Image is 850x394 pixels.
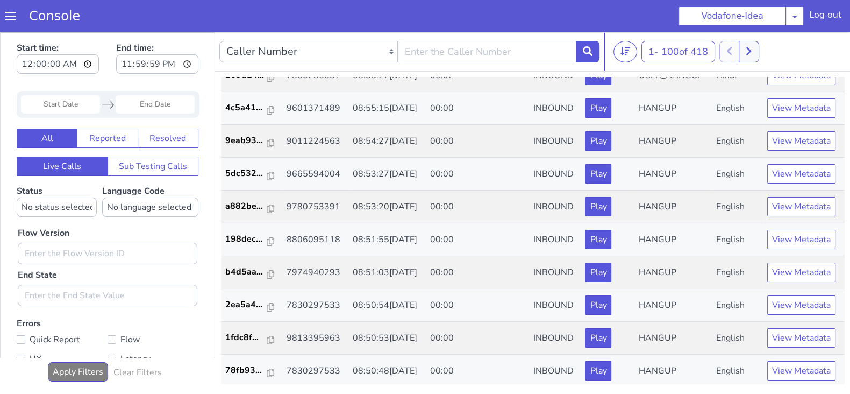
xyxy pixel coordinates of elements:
label: Start time: [17,6,99,45]
p: 198dec... [225,200,267,213]
span: 100 of 418 [661,13,708,26]
input: Start Date [21,63,100,81]
td: 08:50:48[DATE] [348,322,426,355]
button: Live Calls [17,124,108,144]
input: Enter the Flow Version ID [18,210,197,232]
td: 08:50:53[DATE] [348,290,426,322]
button: Play [585,296,611,315]
button: Apply Filters [48,330,108,349]
a: 1fdc8f... [225,299,278,312]
td: English [712,125,763,158]
button: Play [585,99,611,118]
td: 9813395963 [282,290,348,322]
p: 5dc532... [225,135,267,147]
label: End time: [116,6,198,45]
td: English [712,191,763,224]
a: 2ea5a4... [225,266,278,279]
label: Status [17,153,97,185]
td: HANGUP [634,93,712,125]
button: View Metadata [767,99,835,118]
a: a882be... [225,167,278,180]
td: English [712,60,763,93]
td: 00:00 [426,191,530,224]
a: 4c5a41... [225,69,278,82]
button: Play [585,132,611,151]
input: End time: [116,22,198,41]
p: b4d5aa... [225,233,267,246]
td: English [712,224,763,257]
td: English [712,322,763,355]
td: 00:00 [426,125,530,158]
label: Latency [108,319,198,334]
a: b4d5aa... [225,233,278,246]
button: Play [585,198,611,217]
td: English [712,158,763,191]
label: Flow Version [18,194,69,207]
td: INBOUND [529,60,581,93]
td: HANGUP [634,191,712,224]
p: 2ea5a4... [225,266,267,279]
h6: Clear Filters [113,335,162,346]
td: 00:00 [426,158,530,191]
td: English [712,257,763,290]
button: 1- 100of 418 [641,9,715,30]
label: Language Code [102,153,198,185]
button: View Metadata [767,198,835,217]
td: English [712,290,763,322]
td: INBOUND [529,191,581,224]
td: 7830297533 [282,257,348,290]
a: 198dec... [225,200,278,213]
td: INBOUND [529,322,581,355]
label: UX [17,319,108,334]
td: 00:00 [426,224,530,257]
td: 7974940293 [282,224,348,257]
button: Play [585,66,611,86]
button: Resolved [138,96,198,116]
input: Enter the Caller Number [398,9,576,30]
button: Sub Testing Calls [108,124,199,144]
td: 00:00 [426,290,530,322]
button: All [17,96,77,116]
td: 08:50:54[DATE] [348,257,426,290]
td: 9780753391 [282,158,348,191]
a: Console [16,9,93,24]
input: End Date [116,63,195,81]
td: INBOUND [529,290,581,322]
input: Start time: [17,22,99,41]
button: View Metadata [767,263,835,283]
input: Enter the End State Value [18,252,197,274]
td: INBOUND [529,158,581,191]
button: Vodafone-Idea [678,6,786,26]
button: View Metadata [767,296,835,315]
td: 08:55:15[DATE] [348,60,426,93]
label: Quick Report [17,300,108,315]
td: 00:00 [426,322,530,355]
td: 8806095118 [282,191,348,224]
td: HANGUP [634,158,712,191]
button: Play [585,165,611,184]
td: INBOUND [529,93,581,125]
p: 78fb93... [225,332,267,344]
button: View Metadata [767,132,835,151]
td: HANGUP [634,322,712,355]
td: 9665594004 [282,125,348,158]
td: 08:54:27[DATE] [348,93,426,125]
td: INBOUND [529,257,581,290]
td: 00:00 [426,60,530,93]
td: 08:53:27[DATE] [348,125,426,158]
td: HANGUP [634,224,712,257]
td: 00:00 [426,257,530,290]
p: a882be... [225,167,267,180]
td: 08:53:20[DATE] [348,158,426,191]
p: 4c5a41... [225,69,267,82]
td: HANGUP [634,257,712,290]
button: Reported [77,96,138,116]
button: Play [585,263,611,283]
td: HANGUP [634,290,712,322]
p: 9eab93... [225,102,267,115]
td: HANGUP [634,60,712,93]
a: 5dc532... [225,135,278,147]
a: 9eab93... [225,102,278,115]
td: 08:51:03[DATE] [348,224,426,257]
button: Play [585,230,611,250]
